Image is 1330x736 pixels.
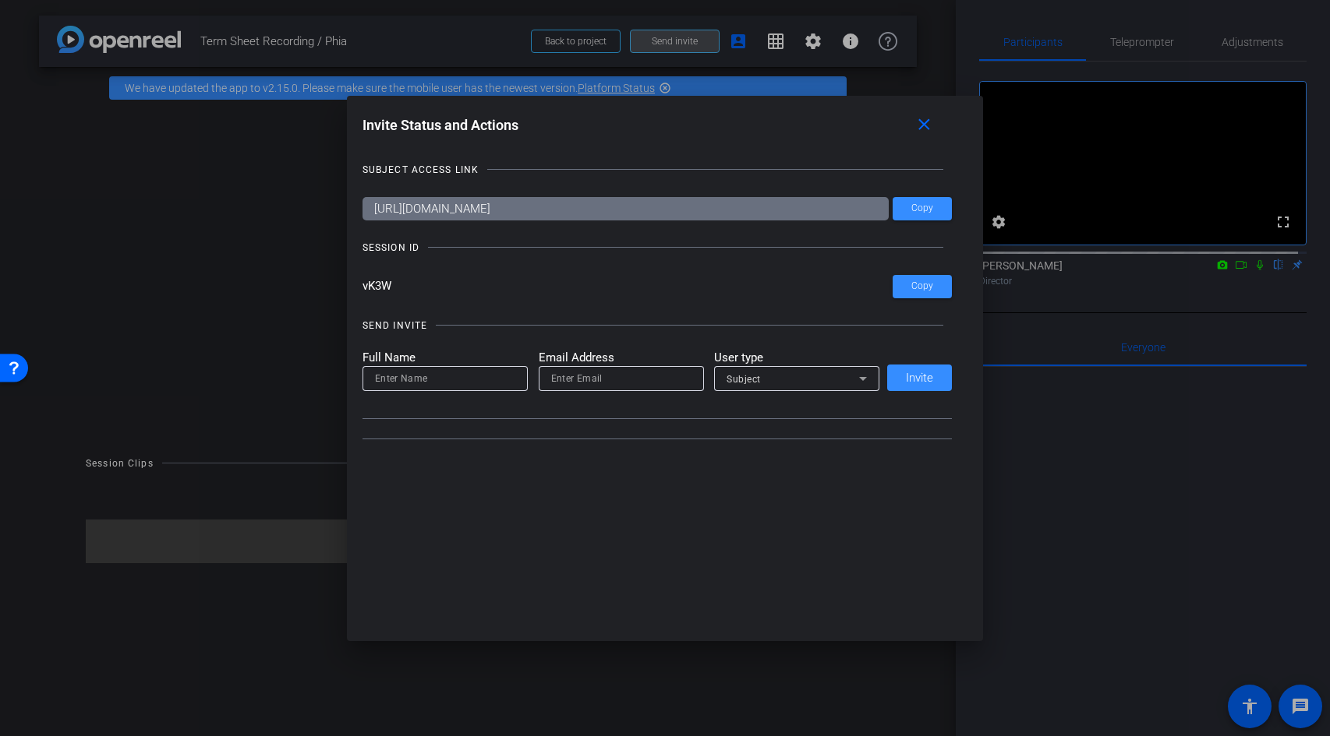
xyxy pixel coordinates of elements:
openreel-title-line: SUBJECT ACCESS LINK [363,162,953,178]
openreel-title-line: SESSION ID [363,240,953,255]
button: Copy [893,197,952,220]
span: Subject [727,374,761,385]
span: Copy [911,202,933,214]
mat-icon: close [914,115,934,135]
mat-label: Email Address [539,349,704,367]
input: Enter Name [375,369,515,388]
div: SESSION ID [363,240,419,255]
mat-label: Full Name [363,349,528,367]
div: SEND INVITE [363,318,427,333]
div: SUBJECT ACCESS LINK [363,162,479,178]
openreel-title-line: SEND INVITE [363,318,953,333]
mat-label: User type [714,349,879,367]
button: Copy [893,275,952,298]
div: Invite Status and Actions [363,111,953,139]
input: Enter Email [551,369,692,388]
span: Copy [911,280,933,292]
